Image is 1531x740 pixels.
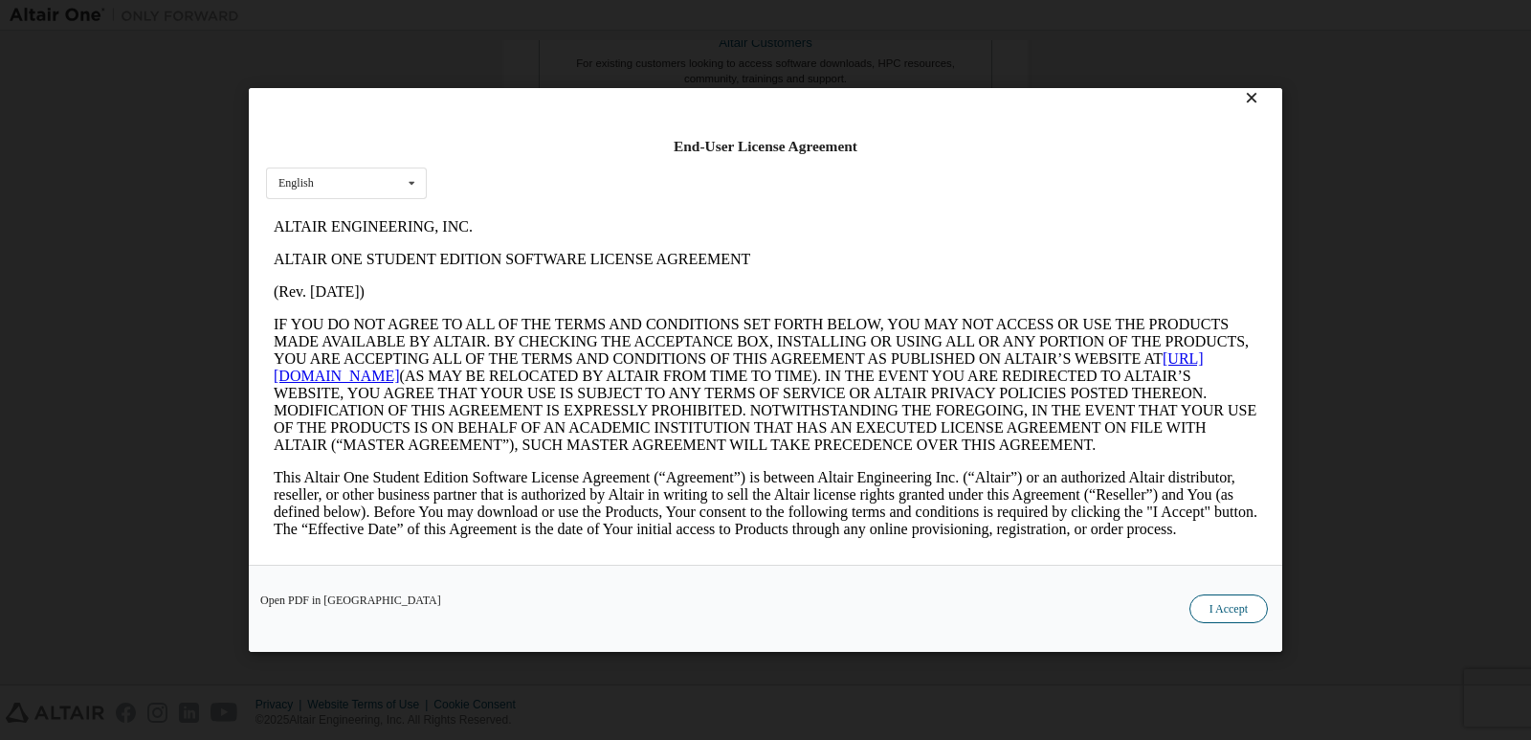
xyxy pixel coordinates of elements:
[8,8,991,25] p: ALTAIR ENGINEERING, INC.
[1189,594,1268,623] button: I Accept
[8,73,991,90] p: (Rev. [DATE])
[8,258,991,327] p: This Altair One Student Edition Software License Agreement (“Agreement”) is between Altair Engine...
[8,140,938,173] a: [URL][DOMAIN_NAME]
[266,137,1265,156] div: End-User License Agreement
[8,105,991,243] p: IF YOU DO NOT AGREE TO ALL OF THE TERMS AND CONDITIONS SET FORTH BELOW, YOU MAY NOT ACCESS OR USE...
[278,177,314,189] div: English
[260,594,441,606] a: Open PDF in [GEOGRAPHIC_DATA]
[8,40,991,57] p: ALTAIR ONE STUDENT EDITION SOFTWARE LICENSE AGREEMENT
